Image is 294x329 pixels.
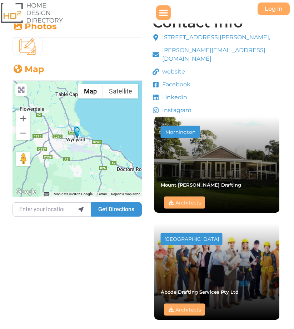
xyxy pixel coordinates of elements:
button: Drag Pegman onto the map to open Street View [16,152,30,166]
a: Log in [258,2,290,15]
div: use my location [71,202,91,217]
div: Mornington [164,130,196,135]
span: [PERSON_NAME][EMAIL_ADDRESS][DOMAIN_NAME] [160,46,281,63]
a: Photos [13,21,57,31]
div: [GEOGRAPHIC_DATA] [164,237,219,242]
button: Show satellite imagery [103,84,138,98]
a: Architects [175,199,201,206]
h4: Contact Info [153,15,243,30]
span: Log in [265,6,283,12]
a: [PERSON_NAME][EMAIL_ADDRESS][DOMAIN_NAME] [153,46,281,63]
button: Keyboard shortcuts [44,192,49,197]
div: Abel Drafting Services [74,126,81,138]
span: website [160,67,185,76]
span: Facebook [160,80,190,89]
a: website [153,67,281,76]
div: Menu Toggle [156,5,171,20]
a: Mount [PERSON_NAME] Drafting [161,182,241,188]
a: Abode Drafting Services Pty Ltd [161,289,239,295]
a: Terms (opens in new tab) [97,192,107,196]
span: [STREET_ADDRESS][PERSON_NAME], [160,33,270,42]
input: Enter your location [13,202,71,217]
img: Google [14,187,38,197]
span: Map data ©2025 Google [54,192,93,196]
button: Show street map [78,84,103,98]
button: Get Directions [91,202,141,217]
a: Open this area in Google Maps (opens a new window) [14,187,38,197]
img: architect [13,38,42,55]
a: Architects [175,307,201,313]
a: Report a map error [111,192,140,196]
span: Linkedin [160,93,187,102]
button: Zoom out [16,126,30,140]
button: Zoom in [16,111,30,126]
a: Map [13,64,44,74]
span: Instagram [160,106,191,115]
